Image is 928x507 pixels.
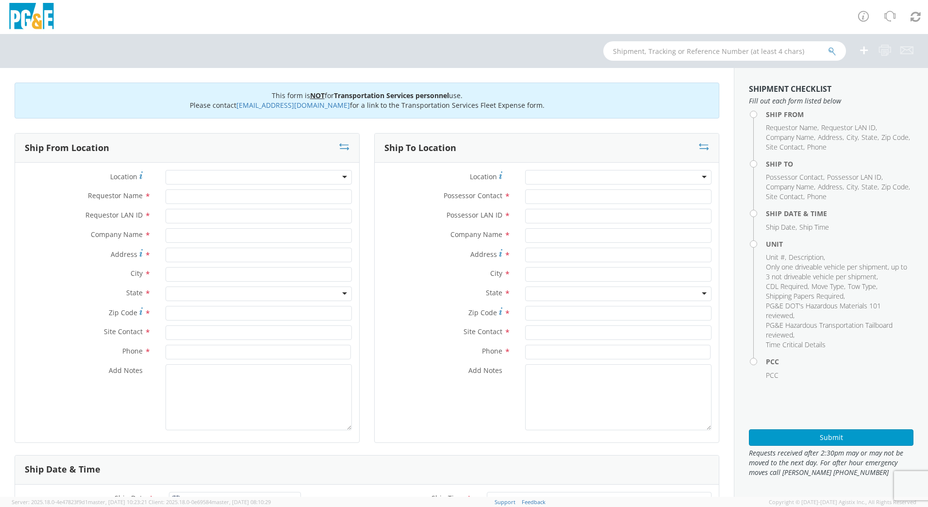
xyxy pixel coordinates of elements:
[821,123,877,133] li: ,
[447,210,502,220] span: Possessor LAN ID
[848,282,876,291] span: Tow Type
[807,142,827,152] span: Phone
[109,308,137,317] span: Zip Code
[126,288,143,297] span: State
[25,143,109,153] h3: Ship From Location
[15,83,719,118] div: This form is for use. Please contact for a link to the Transportation Services Fleet Expense form.
[603,41,846,61] input: Shipment, Tracking or Reference Number (at least 4 chars)
[846,182,858,191] span: City
[766,262,911,282] li: ,
[881,133,909,142] span: Zip Code
[766,133,815,142] li: ,
[827,172,881,182] span: Possessor LAN ID
[766,321,893,339] span: PG&E Hazardous Transportation Tailboard reviewed
[431,493,464,503] span: Ship Time
[862,133,879,142] li: ,
[766,301,911,321] li: ,
[495,498,515,506] a: Support
[91,230,143,239] span: Company Name
[769,498,916,506] span: Copyright © [DATE]-[DATE] Agistix Inc., All Rights Reserved
[12,498,147,506] span: Server: 2025.18.0-4e47823f9d1
[468,308,497,317] span: Zip Code
[111,250,137,259] span: Address
[766,222,795,232] span: Ship Date
[749,448,913,477] span: Requests received after 2:30pm may or may not be moved to the next day. For after hour emergency ...
[766,182,814,191] span: Company Name
[236,101,350,110] a: [EMAIL_ADDRESS][DOMAIN_NAME]
[766,282,808,291] span: CDL Required
[818,133,843,142] span: Address
[85,210,143,220] span: Requestor LAN ID
[482,346,502,355] span: Phone
[766,282,809,291] li: ,
[766,371,779,380] span: PCC
[766,123,819,133] li: ,
[766,291,844,301] span: Shipping Papers Required
[789,253,824,262] span: Description
[766,253,786,262] li: ,
[122,346,143,355] span: Phone
[766,240,913,248] h4: Unit
[109,366,143,375] span: Add Notes
[88,191,143,200] span: Requestor Name
[25,465,100,474] h3: Ship Date & Time
[818,182,843,191] span: Address
[766,172,825,182] li: ,
[7,3,56,32] img: pge-logo-06675f144f4cfa6a6814.png
[862,182,879,192] li: ,
[149,498,271,506] span: Client: 2025.18.0-0e69584
[846,133,859,142] li: ,
[846,133,858,142] span: City
[862,182,878,191] span: State
[766,321,911,340] li: ,
[766,123,817,132] span: Requestor Name
[766,262,907,281] span: Only one driveable vehicle per shipment, up to 3 not driveable vehicle per shipment
[110,172,137,181] span: Location
[490,269,502,278] span: City
[131,269,143,278] span: City
[846,182,859,192] li: ,
[766,222,797,232] li: ,
[766,301,881,320] span: PG&E DOT's Hazardous Materials 101 reviewed
[818,133,844,142] li: ,
[766,192,803,201] span: Site Contact
[766,142,805,152] li: ,
[310,91,325,100] u: NOT
[862,133,878,142] span: State
[766,340,826,349] span: Time Critical Details
[450,230,502,239] span: Company Name
[766,182,815,192] li: ,
[468,366,502,375] span: Add Notes
[812,282,845,291] li: ,
[104,327,143,336] span: Site Contact
[470,250,497,259] span: Address
[812,282,844,291] span: Move Type
[115,493,146,503] span: Ship Date
[749,429,913,446] button: Submit
[749,96,913,106] span: Fill out each form listed below
[384,143,456,153] h3: Ship To Location
[88,498,147,506] span: master, [DATE] 10:23:21
[848,282,878,291] li: ,
[881,133,910,142] li: ,
[807,192,827,201] span: Phone
[766,192,805,202] li: ,
[749,84,831,94] strong: Shipment Checklist
[212,498,271,506] span: master, [DATE] 08:10:29
[881,182,910,192] li: ,
[821,123,876,132] span: Requestor LAN ID
[444,191,502,200] span: Possessor Contact
[818,182,844,192] li: ,
[766,160,913,168] h4: Ship To
[799,222,829,232] span: Ship Time
[766,253,785,262] span: Unit #
[789,253,825,262] li: ,
[766,133,814,142] span: Company Name
[766,210,913,217] h4: Ship Date & Time
[766,172,823,182] span: Possessor Contact
[464,327,502,336] span: Site Contact
[827,172,883,182] li: ,
[766,291,845,301] li: ,
[470,172,497,181] span: Location
[766,111,913,118] h4: Ship From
